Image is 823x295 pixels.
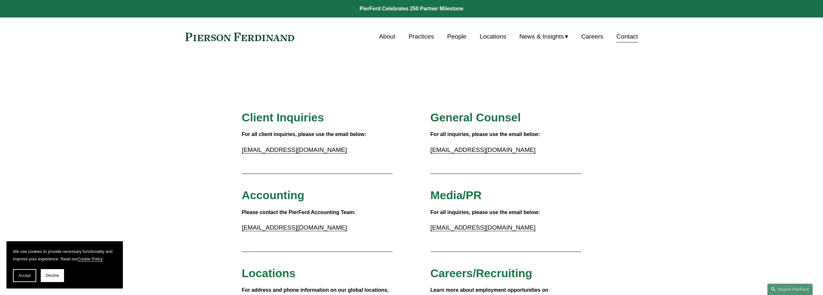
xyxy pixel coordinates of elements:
strong: For all inquiries, please use the email below: [430,210,540,215]
a: Search this site [767,284,813,295]
a: Practices [408,30,434,43]
span: Media/PR [430,189,482,201]
span: Locations [242,267,296,279]
span: General Counsel [430,111,521,124]
a: Cookie Policy [78,256,103,261]
a: [EMAIL_ADDRESS][DOMAIN_NAME] [242,146,347,153]
button: Accept [13,269,36,282]
button: Decline [41,269,64,282]
p: We use cookies to provide necessary functionality and improve your experience. Read our . [13,248,116,263]
a: [EMAIL_ADDRESS][DOMAIN_NAME] [430,224,536,231]
a: Contact [616,30,638,43]
strong: For all inquiries, please use the email below: [430,131,540,137]
strong: Please contact the PierFerd Accounting Team: [242,210,356,215]
span: Client Inquiries [242,111,324,124]
a: People [447,30,467,43]
a: [EMAIL_ADDRESS][DOMAIN_NAME] [430,146,536,153]
a: [EMAIL_ADDRESS][DOMAIN_NAME] [242,224,347,231]
strong: For all client inquiries, please use the email below: [242,131,366,137]
a: folder dropdown [519,30,568,43]
a: About [379,30,395,43]
a: Careers [581,30,603,43]
section: Cookie banner [6,241,123,289]
span: Accounting [242,189,305,201]
span: Decline [46,273,59,278]
span: Accept [18,273,31,278]
a: Locations [480,30,506,43]
span: Careers/Recruiting [430,267,532,279]
span: News & Insights [519,31,564,42]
